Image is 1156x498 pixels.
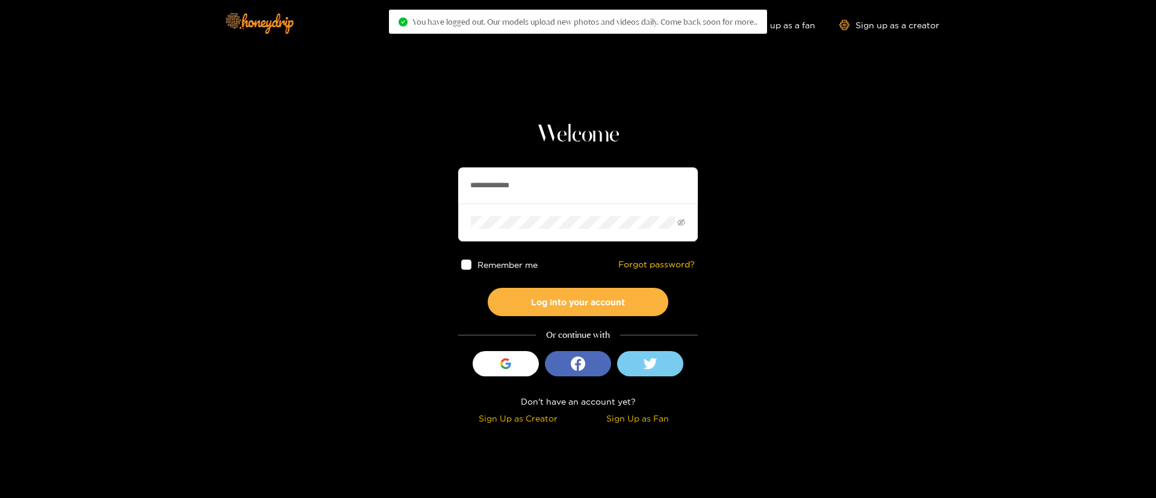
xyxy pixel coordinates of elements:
span: check-circle [399,17,408,26]
a: Forgot password? [618,260,695,270]
a: Sign up as a fan [733,20,815,30]
div: Don't have an account yet? [458,394,698,408]
span: Remember me [477,260,538,269]
div: Or continue with [458,328,698,342]
a: Sign up as a creator [839,20,939,30]
h1: Welcome [458,120,698,149]
span: eye-invisible [677,219,685,226]
div: Sign Up as Creator [461,411,575,425]
span: You have logged out. Our models upload new photos and videos daily. Come back soon for more.. [412,17,757,26]
div: Sign Up as Fan [581,411,695,425]
button: Log into your account [488,288,668,316]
